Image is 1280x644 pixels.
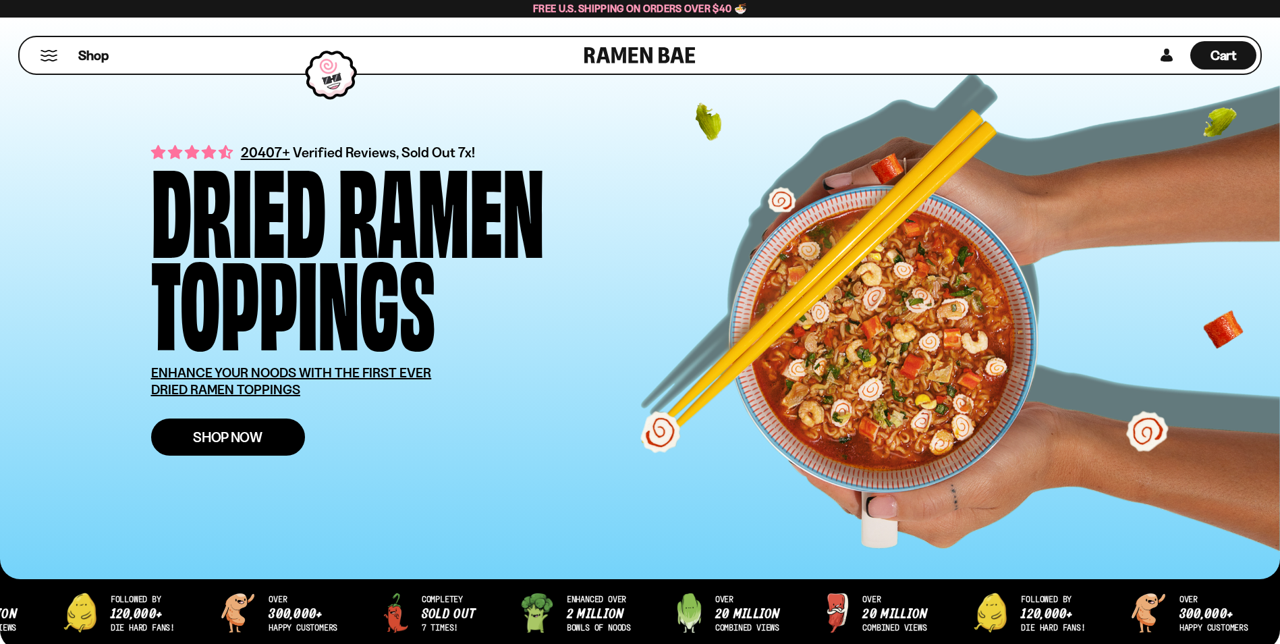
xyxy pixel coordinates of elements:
[151,365,432,398] u: ENHANCE YOUR NOODS WITH THE FIRST EVER DRIED RAMEN TOPPINGS
[1190,37,1256,74] div: Cart
[338,159,545,252] div: Ramen
[40,50,58,61] button: Mobile Menu Trigger
[193,430,262,444] span: Shop Now
[78,41,109,70] a: Shop
[533,2,747,15] span: Free U.S. Shipping on Orders over $40 🍜
[151,159,326,252] div: Dried
[1211,47,1237,63] span: Cart
[151,419,305,456] a: Shop Now
[78,47,109,65] span: Shop
[151,252,435,344] div: Toppings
